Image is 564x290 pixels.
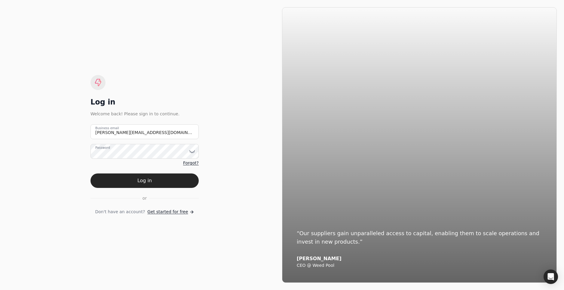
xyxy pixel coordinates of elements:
[147,209,194,215] a: Get started for free
[297,263,542,268] div: CEO @ Weed Pool
[147,209,188,215] span: Get started for free
[95,145,110,150] label: Password
[90,173,199,188] button: Log in
[90,97,199,107] div: Log in
[297,229,542,246] div: “Our suppliers gain unparalleled access to capital, enabling them to scale operations and invest ...
[544,270,558,284] div: Open Intercom Messenger
[90,111,199,117] div: Welcome back! Please sign in to continue.
[183,160,199,166] a: Forgot?
[143,195,147,201] span: or
[95,126,119,131] label: Business email
[297,256,542,262] div: [PERSON_NAME]
[95,209,145,215] span: Don't have an account?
